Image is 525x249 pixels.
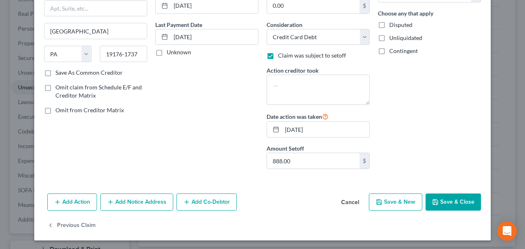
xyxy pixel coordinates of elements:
[171,29,258,45] input: MM/DD/YYYY
[267,144,304,153] label: Amount Setoff
[389,34,422,41] span: Unliquidated
[369,193,422,211] button: Save & New
[335,194,366,211] button: Cancel
[267,153,360,169] input: 0.00
[497,221,517,241] div: Open Intercom Messenger
[426,193,481,211] button: Save & Close
[155,20,202,29] label: Last Payment Date
[55,107,124,113] span: Omit from Creditor Matrix
[44,23,147,39] input: Enter city...
[267,111,329,121] label: Date action was taken
[167,48,191,56] label: Unknown
[360,153,369,169] div: $
[55,84,142,99] span: Omit claim from Schedule E/F and Creditor Matrix
[47,217,96,234] button: Previous Claim
[55,69,123,77] label: Save As Common Creditor
[389,21,412,28] span: Disputed
[100,46,148,62] input: Enter zip...
[176,193,237,211] button: Add Co-Debtor
[378,9,433,18] label: Choose any that apply
[267,66,319,75] label: Action creditor took
[278,52,346,59] span: Claim was subject to setoff
[389,47,418,54] span: Contingent
[100,193,173,211] button: Add Notice Address
[47,193,97,211] button: Add Action
[44,1,147,16] input: Apt, Suite, etc...
[267,20,302,29] label: Consideration
[282,122,369,137] input: MM/DD/YYYY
